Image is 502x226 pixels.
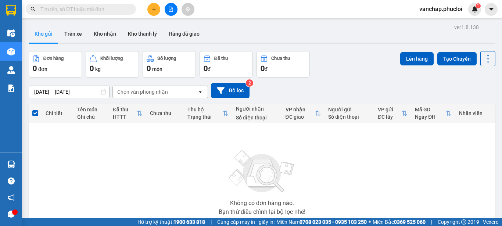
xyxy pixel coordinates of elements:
[95,66,101,72] span: kg
[211,218,212,226] span: |
[230,200,294,206] div: Không có đơn hàng nào.
[147,3,160,16] button: plus
[378,114,402,120] div: ĐC lấy
[208,66,211,72] span: đ
[488,6,495,12] span: caret-down
[88,25,122,43] button: Kho nhận
[184,104,232,123] th: Toggle SortBy
[150,110,180,116] div: Chưa thu
[459,110,492,116] div: Nhân viên
[143,51,196,78] button: Số lượng0món
[477,3,479,8] span: 1
[152,66,162,72] span: món
[122,25,163,43] button: Kho thanh lý
[217,218,275,226] span: Cung cấp máy in - giấy in:
[7,161,15,168] img: warehouse-icon
[214,56,228,61] div: Đã thu
[109,104,146,123] th: Toggle SortBy
[185,7,190,12] span: aim
[113,114,137,120] div: HTTT
[413,4,468,14] span: vanchap.phucloi
[182,3,194,16] button: aim
[7,85,15,92] img: solution-icon
[246,79,253,87] sup: 2
[31,7,36,12] span: search
[187,114,223,120] div: Trạng thái
[86,51,139,78] button: Khối lượng0kg
[394,219,426,225] strong: 0369 525 060
[100,56,123,61] div: Khối lượng
[437,52,477,65] button: Tạo Chuyến
[471,6,478,12] img: icon-new-feature
[276,218,367,226] span: Miền Nam
[8,177,15,184] span: question-circle
[369,220,371,223] span: ⚪️
[282,104,325,123] th: Toggle SortBy
[197,89,203,95] svg: open
[236,115,278,121] div: Số điện thoại
[261,64,265,73] span: 0
[7,48,15,55] img: warehouse-icon
[117,88,168,96] div: Chọn văn phòng nhận
[151,7,157,12] span: plus
[46,110,70,116] div: Chi tiết
[328,107,370,112] div: Người gửi
[328,114,370,120] div: Số điện thoại
[137,218,205,226] span: Hỗ trợ kỹ thuật:
[431,218,432,226] span: |
[454,23,479,31] div: ver 1.8.138
[38,66,47,72] span: đơn
[257,51,310,78] button: Chưa thu0đ
[8,211,15,218] span: message
[271,56,290,61] div: Chưa thu
[58,25,88,43] button: Trên xe
[8,194,15,201] span: notification
[187,107,223,112] div: Thu hộ
[236,106,278,112] div: Người nhận
[200,51,253,78] button: Đã thu0đ
[173,219,205,225] strong: 1900 633 818
[415,114,446,120] div: Ngày ĐH
[157,56,176,61] div: Số lượng
[476,3,481,8] sup: 1
[29,86,109,98] input: Select a date range.
[286,107,315,112] div: VP nhận
[286,114,315,120] div: ĐC giao
[225,146,299,197] img: svg+xml;base64,PHN2ZyBjbGFzcz0ibGlzdC1wbHVnX19zdmciIHhtbG5zPSJodHRwOi8vd3d3LnczLm9yZy8yMDAwL3N2Zy...
[378,107,402,112] div: VP gửi
[415,107,446,112] div: Mã GD
[43,56,64,61] div: Đơn hàng
[7,66,15,74] img: warehouse-icon
[373,218,426,226] span: Miền Bắc
[400,52,434,65] button: Lên hàng
[300,219,367,225] strong: 0708 023 035 - 0935 103 250
[461,219,466,225] span: copyright
[411,104,455,123] th: Toggle SortBy
[168,7,173,12] span: file-add
[77,114,105,120] div: Ghi chú
[374,104,411,123] th: Toggle SortBy
[113,107,137,112] div: Đã thu
[90,64,94,73] span: 0
[163,25,205,43] button: Hàng đã giao
[6,5,16,16] img: logo-vxr
[29,25,58,43] button: Kho gửi
[485,3,498,16] button: caret-down
[77,107,105,112] div: Tên món
[29,51,82,78] button: Đơn hàng0đơn
[265,66,268,72] span: đ
[7,29,15,37] img: warehouse-icon
[40,5,127,13] input: Tìm tên, số ĐT hoặc mã đơn
[33,64,37,73] span: 0
[219,209,305,215] div: Bạn thử điều chỉnh lại bộ lọc nhé!
[211,83,250,98] button: Bộ lọc
[165,3,178,16] button: file-add
[147,64,151,73] span: 0
[204,64,208,73] span: 0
